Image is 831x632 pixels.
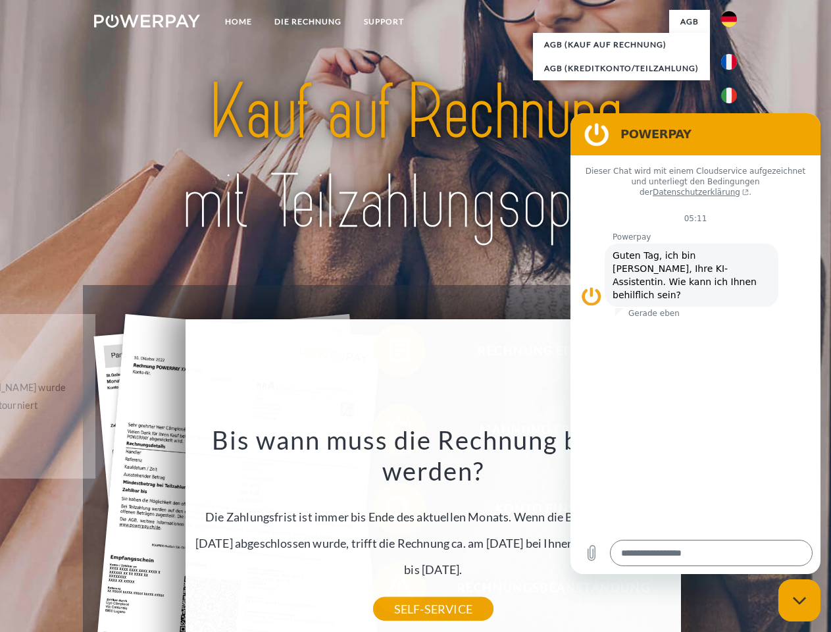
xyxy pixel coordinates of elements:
img: de [721,11,737,27]
img: title-powerpay_de.svg [126,63,705,252]
a: AGB (Kauf auf Rechnung) [533,33,710,57]
div: Die Zahlungsfrist ist immer bis Ende des aktuellen Monats. Wenn die Bestellung z.B. am [DATE] abg... [193,424,673,609]
a: SELF-SERVICE [373,597,493,621]
a: AGB (Kreditkonto/Teilzahlung) [533,57,710,80]
a: SUPPORT [353,10,415,34]
iframe: Messaging-Fenster [570,113,820,574]
iframe: Schaltfläche zum Öffnen des Messaging-Fensters; Konversation läuft [778,579,820,621]
img: logo-powerpay-white.svg [94,14,200,28]
a: DIE RECHNUNG [263,10,353,34]
img: it [721,88,737,103]
a: agb [669,10,710,34]
a: Home [214,10,263,34]
img: fr [721,54,737,70]
h3: Bis wann muss die Rechnung bezahlt werden? [193,424,673,487]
